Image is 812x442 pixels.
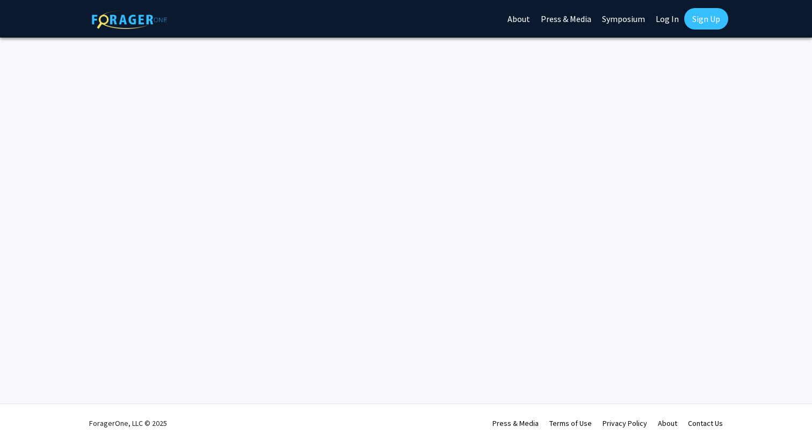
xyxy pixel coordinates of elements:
div: ForagerOne, LLC © 2025 [89,404,167,442]
img: ForagerOne Logo [92,10,167,29]
a: Contact Us [688,418,723,428]
a: Terms of Use [549,418,592,428]
a: Press & Media [492,418,539,428]
a: About [658,418,677,428]
a: Privacy Policy [603,418,647,428]
a: Sign Up [684,8,728,30]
